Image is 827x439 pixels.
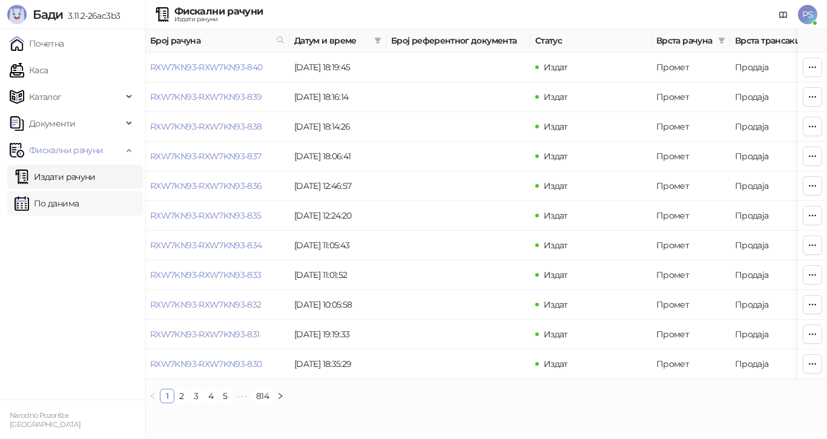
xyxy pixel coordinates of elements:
[145,112,289,142] td: RXW7KN93-RXW7KN93-838
[798,5,817,24] span: PS
[189,389,203,403] a: 3
[544,91,568,102] span: Издат
[33,7,63,22] span: Бади
[219,389,232,403] a: 5
[29,138,103,162] span: Фискални рачуни
[174,7,263,16] div: Фискални рачуни
[15,191,79,216] a: По данима
[160,389,174,403] a: 1
[150,299,262,310] a: RXW7KN93-RXW7KN93-832
[203,389,218,403] li: 4
[145,290,289,320] td: RXW7KN93-RXW7KN93-832
[735,34,816,47] span: Врста трансакције
[29,111,75,136] span: Документи
[289,201,386,231] td: [DATE] 12:24:20
[651,260,730,290] td: Промет
[651,29,730,53] th: Врста рачуна
[289,231,386,260] td: [DATE] 11:05:43
[29,85,62,109] span: Каталог
[145,171,289,201] td: RXW7KN93-RXW7KN93-836
[252,389,273,403] li: 814
[530,29,651,53] th: Статус
[544,329,568,340] span: Издат
[289,260,386,290] td: [DATE] 11:01:52
[774,5,793,24] a: Документација
[150,62,263,73] a: RXW7KN93-RXW7KN93-840
[150,329,260,340] a: RXW7KN93-RXW7KN93-831
[651,231,730,260] td: Промет
[544,210,568,221] span: Издат
[150,358,262,369] a: RXW7KN93-RXW7KN93-830
[289,53,386,82] td: [DATE] 18:19:45
[651,349,730,379] td: Промет
[150,91,262,102] a: RXW7KN93-RXW7KN93-839
[189,389,203,403] li: 3
[232,389,252,403] li: Следећих 5 Страна
[273,389,288,403] li: Следећа страна
[10,58,48,82] a: Каса
[150,180,262,191] a: RXW7KN93-RXW7KN93-836
[651,142,730,171] td: Промет
[651,171,730,201] td: Промет
[544,180,568,191] span: Издат
[174,389,189,403] li: 2
[150,240,262,251] a: RXW7KN93-RXW7KN93-834
[372,31,384,50] span: filter
[145,53,289,82] td: RXW7KN93-RXW7KN93-840
[289,290,386,320] td: [DATE] 10:05:58
[160,389,174,403] li: 1
[718,37,725,44] span: filter
[10,31,64,56] a: Почетна
[174,16,263,22] div: Издати рачуни
[145,389,160,403] button: left
[145,320,289,349] td: RXW7KN93-RXW7KN93-831
[544,62,568,73] span: Издат
[374,37,381,44] span: filter
[150,34,271,47] span: Број рачуна
[544,269,568,280] span: Издат
[252,389,272,403] a: 814
[145,201,289,231] td: RXW7KN93-RXW7KN93-835
[651,112,730,142] td: Промет
[145,82,289,112] td: RXW7KN93-RXW7KN93-839
[544,121,568,132] span: Издат
[289,171,386,201] td: [DATE] 12:46:57
[175,389,188,403] a: 2
[656,34,713,47] span: Врста рачуна
[651,290,730,320] td: Промет
[204,389,217,403] a: 4
[544,299,568,310] span: Издат
[277,392,284,400] span: right
[63,10,120,21] span: 3.11.2-26ac3b3
[145,231,289,260] td: RXW7KN93-RXW7KN93-834
[145,389,160,403] li: Претходна страна
[651,82,730,112] td: Промет
[232,389,252,403] span: •••
[544,240,568,251] span: Издат
[294,34,369,47] span: Датум и време
[149,392,156,400] span: left
[15,165,96,189] a: Издати рачуни
[716,31,728,50] span: filter
[289,142,386,171] td: [DATE] 18:06:41
[651,201,730,231] td: Промет
[150,121,262,132] a: RXW7KN93-RXW7KN93-838
[7,5,27,24] img: Logo
[150,269,262,280] a: RXW7KN93-RXW7KN93-833
[145,349,289,379] td: RXW7KN93-RXW7KN93-830
[218,389,232,403] li: 5
[273,389,288,403] button: right
[386,29,530,53] th: Број референтног документа
[651,320,730,349] td: Промет
[651,53,730,82] td: Промет
[145,29,289,53] th: Број рачуна
[150,151,262,162] a: RXW7KN93-RXW7KN93-837
[145,260,289,290] td: RXW7KN93-RXW7KN93-833
[289,112,386,142] td: [DATE] 18:14:26
[544,151,568,162] span: Издат
[289,349,386,379] td: [DATE] 18:35:29
[289,82,386,112] td: [DATE] 18:16:14
[544,358,568,369] span: Издат
[289,320,386,349] td: [DATE] 19:19:33
[10,411,81,429] small: Narodno Pozorište [GEOGRAPHIC_DATA]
